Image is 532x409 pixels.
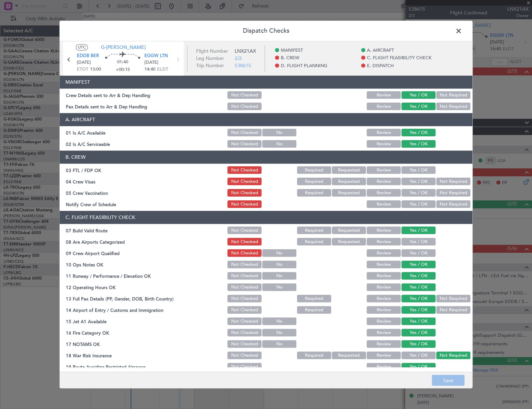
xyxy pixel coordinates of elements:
[401,178,436,186] button: Yes / OK
[401,201,436,208] button: Yes / OK
[401,103,436,111] button: Yes / OK
[401,363,436,371] button: Yes / OK
[401,238,436,246] button: Yes / OK
[436,295,470,303] button: Not Required
[436,201,470,208] button: Not Required
[401,284,436,291] button: Yes / OK
[401,318,436,325] button: Yes / OK
[401,295,436,303] button: Yes / OK
[401,261,436,269] button: Yes / OK
[401,340,436,348] button: Yes / OK
[60,21,472,41] header: Dispatch Checks
[436,189,470,197] button: Not Required
[401,189,436,197] button: Yes / OK
[436,306,470,314] button: Not Required
[401,129,436,137] button: Yes / OK
[401,329,436,337] button: Yes / OK
[401,92,436,99] button: Yes / OK
[367,55,431,62] span: C. FLIGHT FEASIBILITY CHECK
[436,178,470,186] button: Not Required
[436,352,470,359] button: Not Required
[401,306,436,314] button: Yes / OK
[401,352,436,359] button: Yes / OK
[401,250,436,257] button: Yes / OK
[401,167,436,174] button: Yes / OK
[436,103,470,111] button: Not Required
[436,92,470,99] button: Not Required
[401,272,436,280] button: Yes / OK
[401,140,436,148] button: Yes / OK
[401,227,436,234] button: Yes / OK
